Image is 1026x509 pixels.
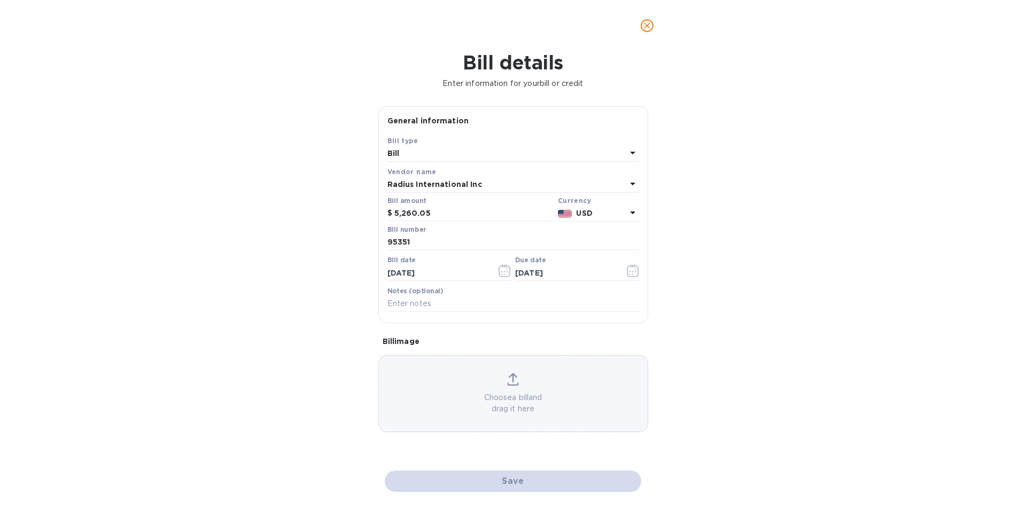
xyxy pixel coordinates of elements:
h1: Bill details [9,51,1017,74]
input: Enter notes [387,296,639,312]
img: USD [558,210,572,217]
b: Vendor name [387,168,437,176]
b: Bill type [387,137,418,145]
input: $ Enter bill amount [394,206,554,222]
button: close [634,13,660,38]
b: USD [576,209,592,217]
b: General information [387,116,469,125]
label: Bill date [387,257,416,264]
label: Bill amount [387,198,426,204]
p: Bill image [383,336,644,347]
b: Radius International Inc [387,180,482,189]
p: Enter information for your bill or credit [9,78,1017,89]
input: Select date [387,265,488,281]
p: Choose a bill and drag it here [379,392,648,414]
b: Currency [558,197,591,205]
label: Notes (optional) [387,288,444,294]
label: Bill number [387,226,426,233]
label: Due date [515,257,546,264]
input: Due date [515,265,616,281]
div: $ [387,206,394,222]
input: Enter bill number [387,234,639,250]
b: Bill [387,149,400,158]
